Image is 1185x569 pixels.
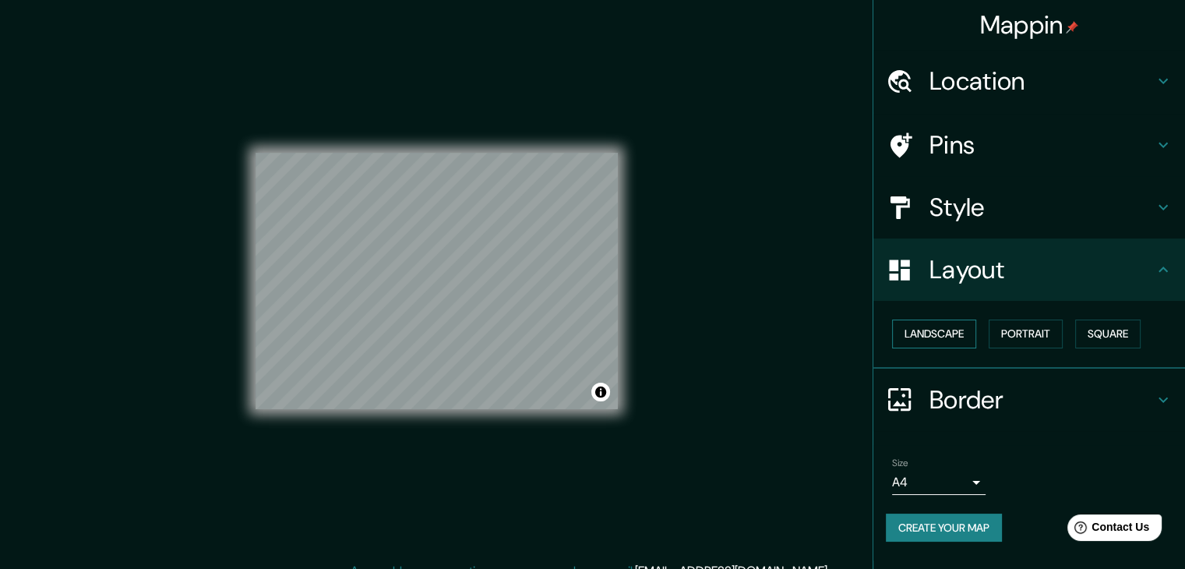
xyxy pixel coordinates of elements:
h4: Mappin [980,9,1079,41]
div: Pins [873,114,1185,176]
button: Create your map [886,514,1002,542]
div: Border [873,369,1185,431]
label: Size [892,456,908,469]
button: Square [1075,320,1141,348]
button: Toggle attribution [591,383,610,401]
canvas: Map [256,153,618,409]
div: A4 [892,470,986,495]
h4: Style [929,192,1154,223]
div: Layout [873,239,1185,301]
h4: Border [929,384,1154,415]
div: Style [873,176,1185,239]
button: Landscape [892,320,976,348]
div: Location [873,50,1185,112]
img: pin-icon.png [1066,21,1078,34]
h4: Location [929,65,1154,97]
h4: Layout [929,254,1154,285]
h4: Pins [929,129,1154,161]
iframe: Help widget launcher [1046,508,1168,552]
button: Portrait [989,320,1063,348]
